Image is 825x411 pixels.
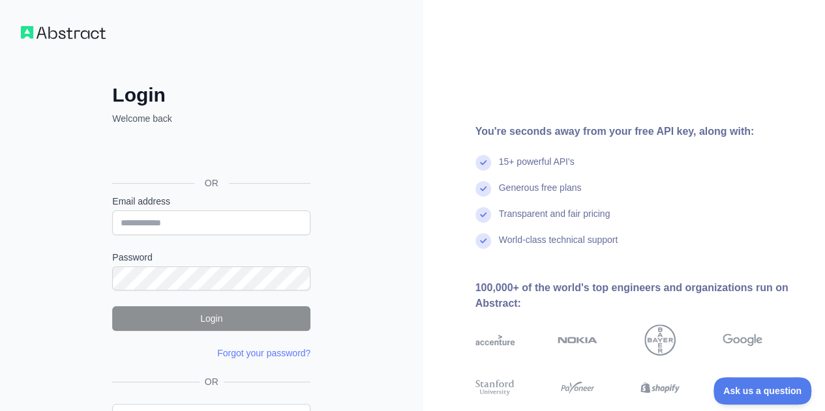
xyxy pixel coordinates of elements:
img: accenture [475,324,515,356]
iframe: Toggle Customer Support [713,377,812,404]
img: bayer [644,324,676,356]
div: Transparent and fair pricing [499,207,610,233]
a: Forgot your password? [217,348,310,358]
div: You're seconds away from your free API key, along with: [475,124,805,139]
img: stanford university [475,378,515,397]
div: 100,000+ of the world's top engineers and organizations run on Abstract: [475,280,805,311]
p: Welcome back [112,112,310,125]
img: check mark [475,207,491,223]
img: check mark [475,233,491,249]
button: Login [112,306,310,331]
label: Password [112,251,310,264]
span: OR [194,177,229,190]
div: World-class technical support [499,233,618,259]
img: nokia [558,324,597,356]
label: Email address [112,195,310,208]
img: google [723,324,762,356]
iframe: Sign in with Google Button [106,139,314,168]
h2: Login [112,83,310,107]
img: shopify [640,378,680,397]
img: Workflow [21,26,106,39]
img: check mark [475,155,491,171]
img: check mark [475,181,491,197]
span: OR [200,375,224,388]
div: Generous free plans [499,181,582,207]
div: 15+ powerful API's [499,155,575,181]
img: payoneer [558,378,597,397]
